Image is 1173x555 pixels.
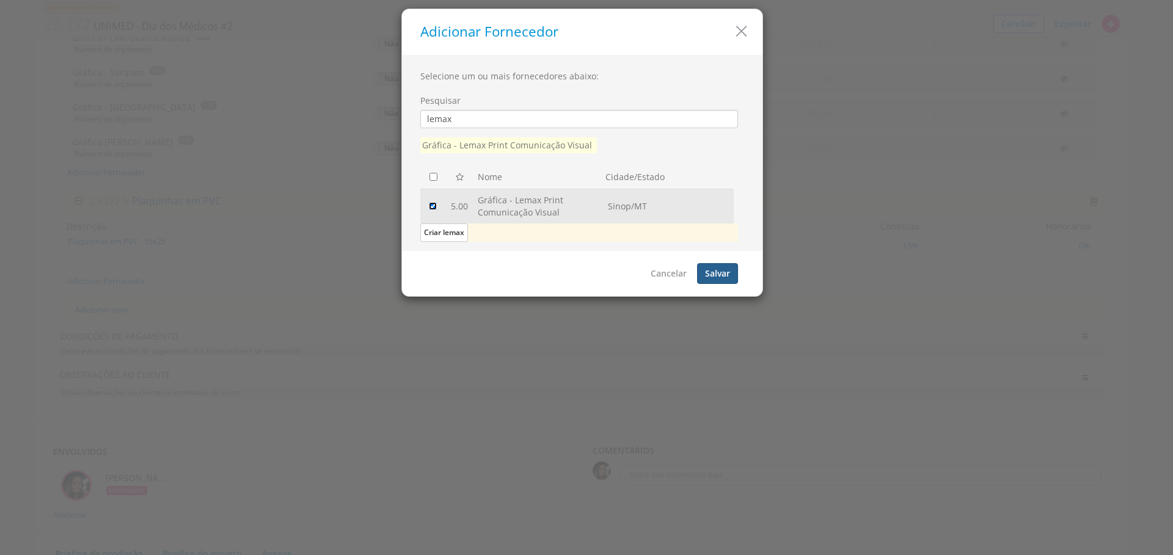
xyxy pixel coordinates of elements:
button: Salvar [697,263,738,284]
button: Criar lemax [420,223,468,242]
button: Cancelar [643,263,695,284]
label: Pesquisar [420,95,461,107]
td: Gráfica - Lemax Print Comunicação Visual [473,189,603,223]
h5: Adicionar Fornecedor [420,24,753,40]
td: Sinop/MT [603,189,733,223]
th: Cidade/Estado [605,165,738,189]
label: Selecione um ou mais fornecedores abaixo: [420,70,599,82]
span: Gráfica - Lemax Print Comunicação Visual [420,137,597,153]
td: 5.00 [446,189,473,223]
th: Nome [473,165,605,189]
